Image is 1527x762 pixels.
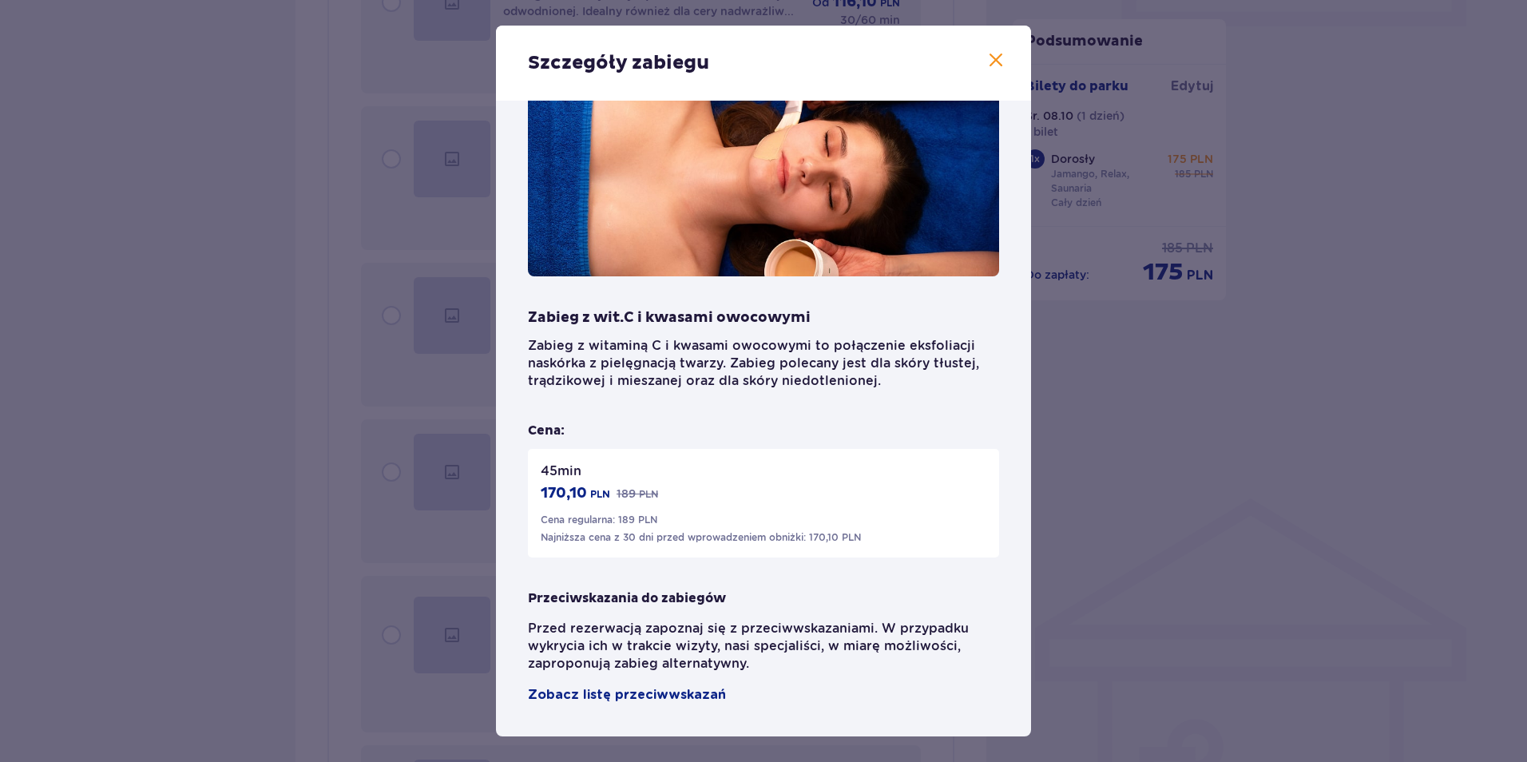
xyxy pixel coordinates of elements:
[528,620,999,673] p: Przed rezerwacją zapoznaj się z przeciwwskazaniami. W przypadku wykrycia ich w trakcie wizyty, na...
[541,530,861,545] p: Najniższa cena z 30 dni przed wprowadzeniem obniżki: 170,10 PLN
[541,513,657,527] p: Cena regularna: 189 PLN
[528,337,999,390] p: Zabieg z witaminą C i kwasami owocowymi to połączenie eksfoliacji naskórka z pielęgnacją twarzy. ...
[528,589,726,607] p: Przeciwskazania do zabiegów
[528,308,811,327] p: Zabieg z wit.C i kwasami owocowymi
[639,487,658,502] span: PLN
[541,484,587,503] p: 170,10
[541,462,581,481] p: 45 min
[590,487,610,502] p: PLN
[528,51,709,75] p: Szczegóły zabiegu
[617,486,636,502] p: 189
[528,685,726,704] a: Zobacz listę przeciwwskazań
[528,422,565,439] p: Cena:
